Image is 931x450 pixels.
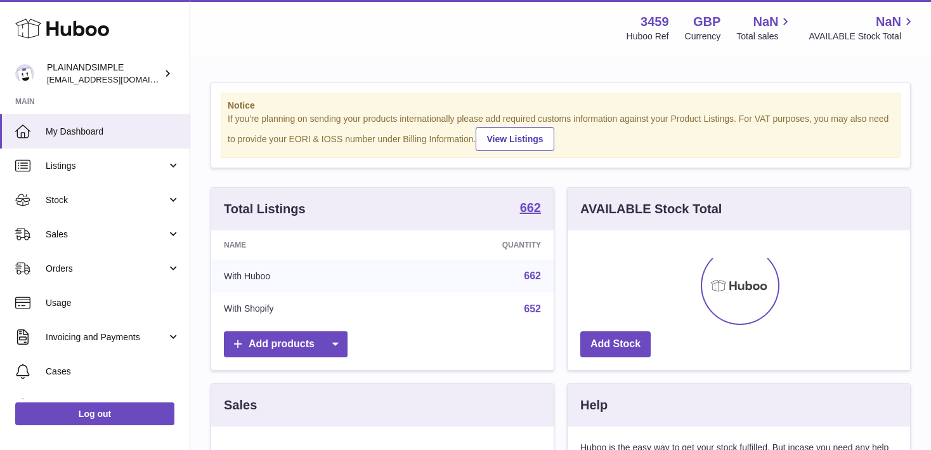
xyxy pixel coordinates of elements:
img: duco@plainandsimple.com [15,64,34,83]
span: Cases [46,366,180,378]
a: Log out [15,402,174,425]
h3: Sales [224,397,257,414]
a: 652 [524,303,541,314]
h3: Help [580,397,608,414]
span: Invoicing and Payments [46,331,167,343]
span: My Dashboard [46,126,180,138]
strong: GBP [693,13,720,30]
th: Name [211,230,396,260]
a: 662 [520,201,541,216]
span: Orders [46,263,167,275]
a: Add Stock [580,331,651,357]
a: NaN AVAILABLE Stock Total [809,13,916,43]
td: With Shopify [211,293,396,326]
th: Quantity [396,230,554,260]
div: Currency [685,30,721,43]
a: NaN Total sales [736,13,793,43]
div: PLAINANDSIMPLE [47,62,161,86]
strong: 3459 [641,13,669,30]
span: Listings [46,160,167,172]
a: 662 [524,270,541,281]
span: NaN [753,13,778,30]
h3: Total Listings [224,201,306,218]
div: Huboo Ref [627,30,669,43]
span: AVAILABLE Stock Total [809,30,916,43]
span: [EMAIL_ADDRESS][DOMAIN_NAME] [47,74,186,84]
strong: Notice [228,100,894,112]
span: Usage [46,297,180,309]
span: Total sales [736,30,793,43]
span: NaN [876,13,901,30]
strong: 662 [520,201,541,214]
span: Stock [46,194,167,206]
span: Sales [46,228,167,241]
h3: AVAILABLE Stock Total [580,201,722,218]
td: With Huboo [211,260,396,293]
a: View Listings [476,127,554,151]
div: If you're planning on sending your products internationally please add required customs informati... [228,113,894,151]
a: Add products [224,331,348,357]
